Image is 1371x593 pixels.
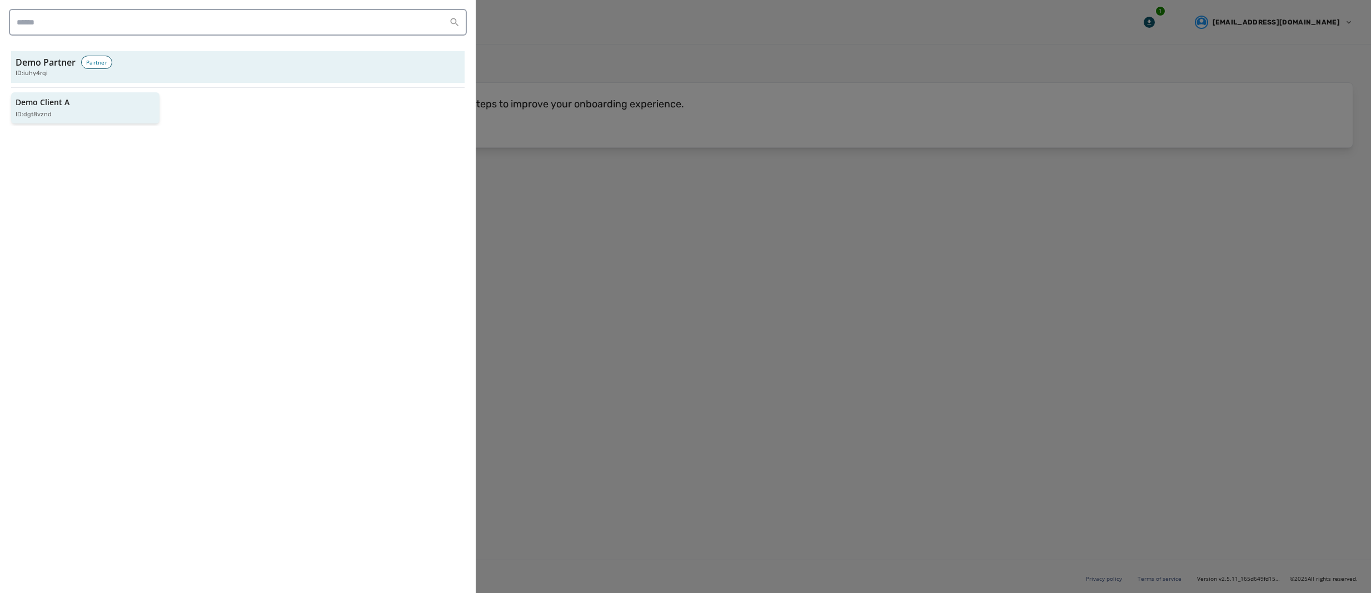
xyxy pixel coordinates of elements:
[16,69,48,78] span: ID: iuhy4rqi
[81,56,112,69] div: Partner
[16,56,76,69] h3: Demo Partner
[11,51,465,83] button: Demo PartnerPartnerID:iuhy4rqi
[11,92,159,124] button: Demo Client AID:dgt8vznd
[16,110,52,120] p: ID: dgt8vznd
[16,97,69,108] p: Demo Client A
